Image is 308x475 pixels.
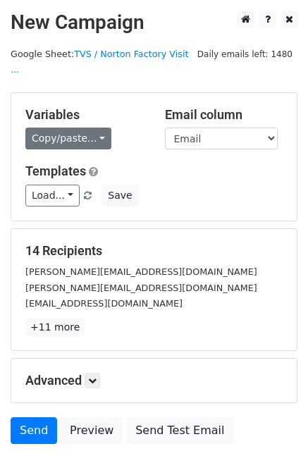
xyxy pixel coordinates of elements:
a: Preview [61,417,123,444]
a: Templates [25,164,86,178]
iframe: Chat Widget [238,407,308,475]
a: Daily emails left: 1480 [192,49,297,59]
a: TVS / Norton Factory Visit ... [11,49,189,75]
a: Copy/paste... [25,128,111,149]
a: Load... [25,185,80,206]
h2: New Campaign [11,11,297,35]
h5: Variables [25,107,144,123]
a: +11 more [25,319,85,336]
h5: Advanced [25,373,283,388]
button: Save [101,185,138,206]
small: [PERSON_NAME][EMAIL_ADDRESS][DOMAIN_NAME] [25,266,257,277]
small: [PERSON_NAME][EMAIL_ADDRESS][DOMAIN_NAME] [25,283,257,293]
small: [EMAIL_ADDRESS][DOMAIN_NAME] [25,298,183,309]
a: Send [11,417,57,444]
h5: Email column [165,107,283,123]
h5: 14 Recipients [25,243,283,259]
a: Send Test Email [126,417,233,444]
span: Daily emails left: 1480 [192,47,297,62]
small: Google Sheet: [11,49,189,75]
